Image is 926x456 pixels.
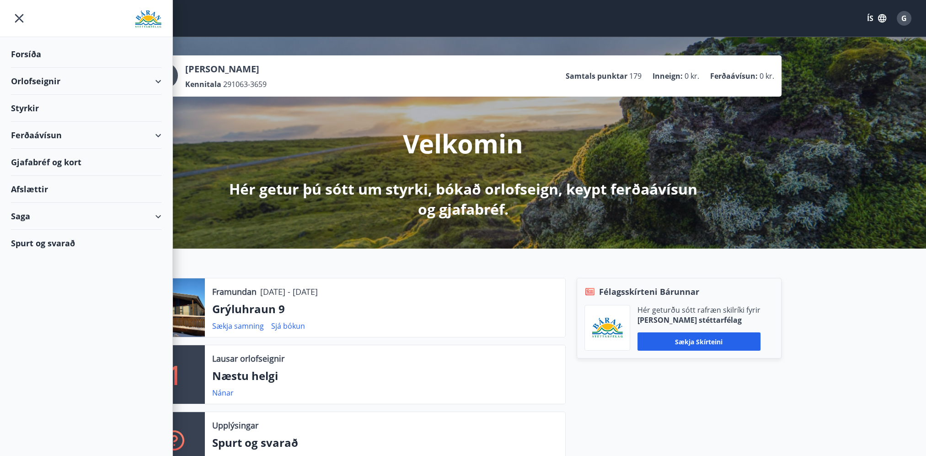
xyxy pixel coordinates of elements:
p: [PERSON_NAME] stéttarfélag [637,315,760,325]
button: Sækja skírteini [637,332,760,351]
span: 179 [629,71,642,81]
button: menu [11,10,27,27]
span: G [901,13,907,23]
div: Spurt og svarað [11,230,161,256]
button: ÍS [862,10,891,27]
p: Samtals punktar [566,71,627,81]
p: [PERSON_NAME] [185,63,267,76]
div: Orlofseignir [11,68,161,95]
span: 0 kr. [685,71,699,81]
div: Saga [11,203,161,230]
div: Gjafabréf og kort [11,149,161,176]
span: 291063-3659 [223,79,267,89]
p: 1 [168,357,182,392]
p: Velkomin [403,126,523,161]
p: Hér geturðu sótt rafræn skilríki fyrir [637,305,760,315]
p: [DATE] - [DATE] [260,286,318,298]
p: Spurt og svarað [212,435,558,451]
div: Forsíða [11,41,161,68]
span: Félagsskírteni Bárunnar [599,286,699,298]
div: Styrkir [11,95,161,122]
button: G [893,7,915,29]
p: Lausar orlofseignir [212,353,284,364]
div: Ferðaávísun [11,122,161,149]
span: 0 kr. [760,71,774,81]
a: Sjá bókun [271,321,305,331]
a: Sækja samning [212,321,264,331]
p: Framundan [212,286,257,298]
p: Inneign : [653,71,683,81]
img: union_logo [135,10,161,28]
p: Grýluhraun 9 [212,301,558,317]
p: Næstu helgi [212,368,558,384]
p: Kennitala [185,79,221,89]
img: Bz2lGXKH3FXEIQKvoQ8VL0Fr0uCiWgfgA3I6fSs8.png [592,317,623,339]
p: Ferðaávísun : [710,71,758,81]
p: Upplýsingar [212,419,258,431]
div: Afslættir [11,176,161,203]
a: Nánar [212,388,234,398]
p: Hér getur þú sótt um styrki, bókað orlofseign, keypt ferðaávísun og gjafabréf. [222,179,705,219]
